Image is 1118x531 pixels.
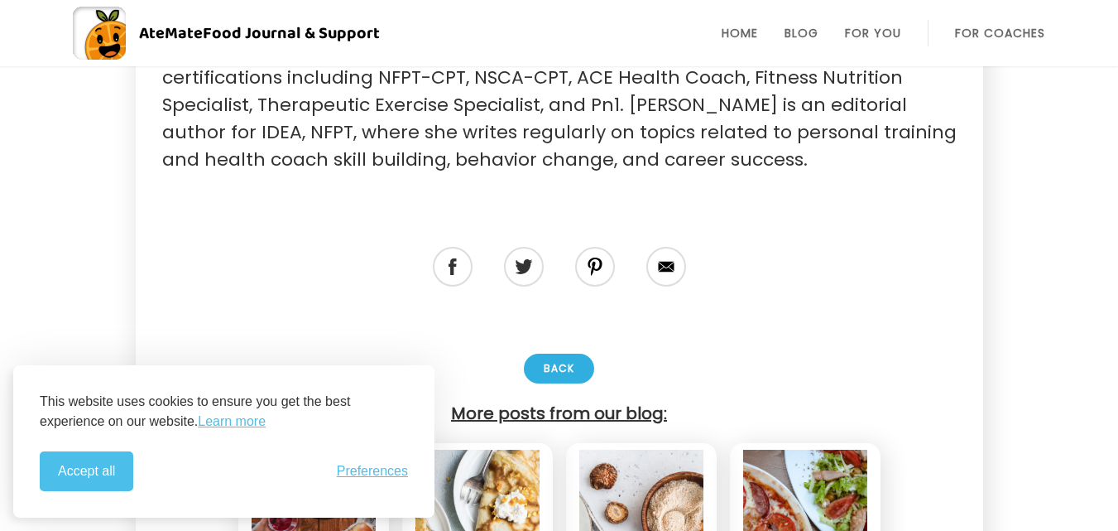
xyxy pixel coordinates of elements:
button: Accept all cookies [40,451,133,491]
a: Blog [785,27,818,40]
p: This website uses cookies to ensure you get the best experience on our website. [40,392,408,432]
button: Toggle preferences [337,464,408,479]
span: Preferences [337,464,408,479]
img: Instagram [586,244,604,289]
a: Home [722,27,758,40]
img: Twitter [515,246,532,287]
h4: More posts from our blog: [162,403,957,430]
img: Medium [657,245,675,287]
img: Facebook [449,245,457,288]
a: For You [845,27,901,40]
div: AteMate [126,20,380,46]
a: Learn more [198,412,266,432]
a: AteMateFood Journal & Support [73,7,1045,60]
p: [PERSON_NAME] is a professor of exercise science at [GEOGRAPHIC_DATA]. She holds certifications i... [162,36,957,173]
a: For Coaches [955,27,1045,40]
span: Food Journal & Support [203,20,380,46]
div: Back [524,354,594,384]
